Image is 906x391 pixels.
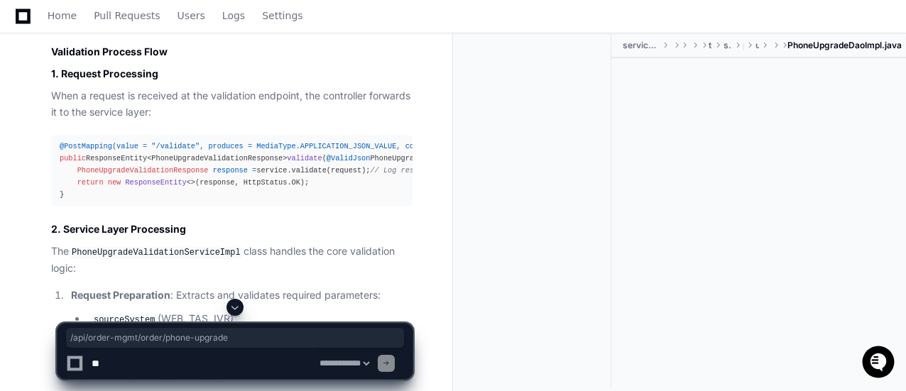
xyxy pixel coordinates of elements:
span: Logs [222,11,245,20]
code: PhoneUpgradeValidationServiceImpl [69,246,244,259]
p: The class handles the core validation logic: [51,243,413,276]
span: = [252,166,256,175]
span: serviceplan [724,40,732,51]
strong: Request Preparation [71,289,170,301]
span: @ValidJson [327,154,371,163]
p: : Extracts and validates required parameters: [71,287,413,304]
span: PhoneUpgradeDaoImpl.java [787,40,902,51]
span: @PostMapping(value = "/validate", produces = MediaType.APPLICATION_JSON_VALUE, consumes = MediaTy... [60,142,598,150]
h3: 2. Service Layer Processing [51,222,413,236]
span: tracfone [709,40,713,51]
span: upgrade [755,40,759,51]
span: Settings [262,11,302,20]
span: Home [48,11,77,20]
span: Pylon [141,149,172,160]
h2: Validation Process Flow [51,45,413,59]
img: 1736555170064-99ba0984-63c1-480f-8ee9-699278ef63ed [14,106,40,131]
span: Users [178,11,205,20]
span: phone [743,40,744,51]
div: Start new chat [48,106,233,120]
p: When a request is received at the validation endpoint, the controller forwards it to the service ... [51,88,413,121]
span: ResponseEntity [125,178,186,187]
span: /api/order-mgmt/order/phone-upgrade [70,332,400,343]
iframe: Open customer support [861,344,899,382]
span: // Log response [370,166,435,175]
span: ( PhoneUpgradeValidationRequest request, WebRequest webRequest) [322,154,638,163]
div: Welcome [14,57,258,79]
div: ResponseEntity<PhoneUpgradeValidationResponse> { service.validate(request); <>(response, HttpStat... [60,141,404,202]
a: Powered byPylon [100,148,172,160]
img: PlayerZero [14,14,43,43]
span: public [60,154,86,163]
span: PhoneUpgradeValidationResponse [77,166,209,175]
button: Start new chat [241,110,258,127]
span: Pull Requests [94,11,160,20]
span: response [213,166,248,175]
span: new [108,178,121,187]
span: serviceplan-phone-upgrade-tbv [623,40,659,51]
span: return [77,178,104,187]
h3: 1. Request Processing [51,67,413,81]
div: We're offline, we'll be back soon [48,120,185,131]
span: validate [287,154,322,163]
